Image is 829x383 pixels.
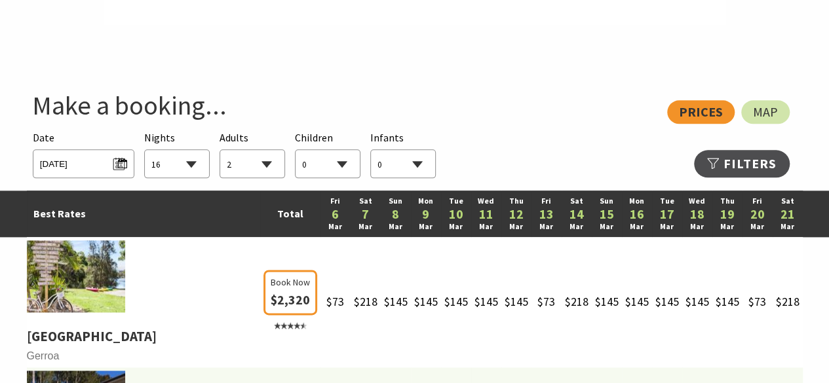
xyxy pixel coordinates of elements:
[478,195,495,208] a: Wed
[370,131,404,144] span: Infants
[295,131,333,144] span: Children
[689,208,706,221] a: 18
[719,221,736,233] a: Mar
[357,195,374,208] a: Sat
[685,294,709,309] span: $145
[448,195,465,208] a: Tue
[326,294,344,309] span: $73
[568,195,585,208] a: Sat
[538,195,555,208] a: Fri
[357,221,374,233] a: Mar
[27,191,260,237] td: Best Rates
[719,195,736,208] a: Thu
[598,195,615,208] a: Sun
[537,294,555,309] span: $73
[40,153,127,171] span: [DATE]
[628,221,646,233] a: Mar
[387,208,404,221] a: 8
[33,131,54,144] span: Date
[271,291,310,308] span: $2,320
[263,294,317,332] a: Book Now $2,320
[33,130,134,179] div: Please choose your desired arrival date
[598,208,615,221] a: 15
[628,208,646,221] a: 16
[27,348,260,365] span: Gerroa
[508,221,525,233] a: Mar
[387,221,404,233] a: Mar
[689,221,706,233] a: Mar
[478,221,495,233] a: Mar
[719,208,736,221] a: 19
[144,130,210,179] div: Choose a number of nights
[354,294,377,309] span: $218
[448,221,465,233] a: Mar
[327,208,344,221] a: 6
[448,208,465,221] a: 10
[417,221,434,233] a: Mar
[538,221,555,233] a: Mar
[417,208,434,221] a: 9
[779,208,796,221] a: 21
[387,195,404,208] a: Sun
[505,294,528,309] span: $145
[776,294,800,309] span: $218
[27,325,157,348] a: [GEOGRAPHIC_DATA]
[625,294,649,309] span: $145
[508,208,525,221] a: 12
[659,195,676,208] a: Tue
[689,195,706,208] a: Wed
[417,195,434,208] a: Mon
[474,294,498,309] span: $145
[414,294,438,309] span: $145
[271,275,310,289] span: Book Now
[260,191,320,237] td: Total
[741,100,790,124] a: Map
[568,208,585,221] a: 14
[508,195,525,208] a: Thu
[357,208,374,221] a: 7
[749,195,766,208] a: Fri
[628,195,646,208] a: Mon
[779,195,796,208] a: Sat
[384,294,408,309] span: $145
[595,294,619,309] span: $145
[478,208,495,221] a: 11
[659,208,676,221] a: 17
[753,107,778,117] span: Map
[779,221,796,233] a: Mar
[598,221,615,233] a: Mar
[27,240,125,312] img: 341340-primary-01e7c4ec-2bb2-4952-9e85-574f5e777e2c.jpg
[327,221,344,233] a: Mar
[444,294,468,309] span: $145
[144,130,175,147] span: Nights
[749,221,766,233] a: Mar
[220,131,248,144] span: Adults
[748,294,766,309] span: $73
[749,208,766,221] a: 20
[716,294,739,309] span: $145
[538,208,555,221] a: 13
[568,221,585,233] a: Mar
[327,195,344,208] a: Fri
[659,221,676,233] a: Mar
[565,294,588,309] span: $218
[655,294,679,309] span: $145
